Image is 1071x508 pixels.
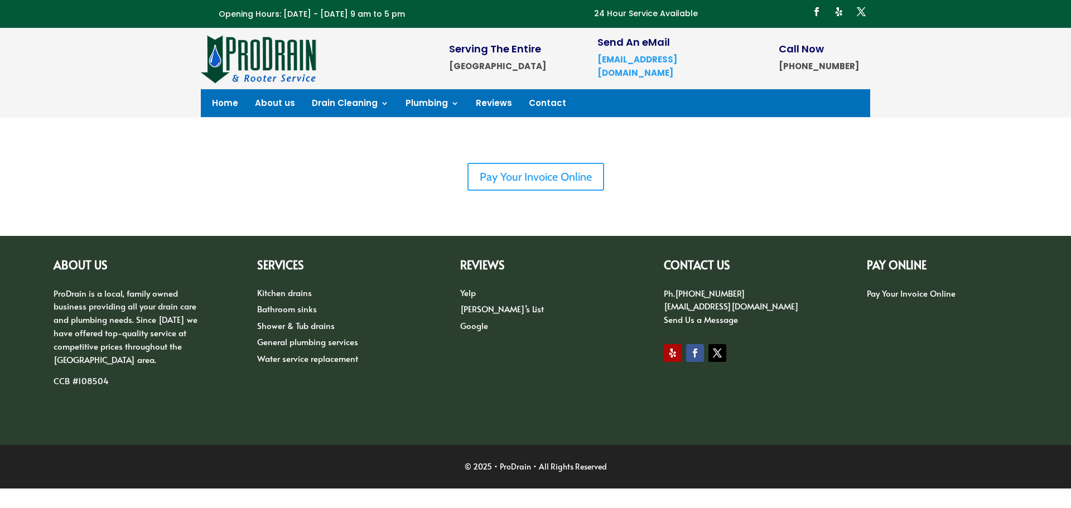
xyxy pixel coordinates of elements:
span: CCB #108504 [54,375,109,386]
a: Follow on Facebook [686,344,704,362]
a: Follow on X [708,344,726,362]
h2: Reviews [460,259,611,277]
a: Bathroom sinks [257,303,317,315]
span: Opening Hours: [DATE] - [DATE] 9 am to 5 pm [219,8,405,20]
a: Follow on Yelp [664,344,682,362]
a: [PERSON_NAME]’s List [460,303,544,315]
a: Shower & Tub drains [257,320,335,331]
a: Pay Your Invoice Online [467,163,604,191]
a: Follow on Yelp [830,3,848,21]
div: © 2025 • ProDrain • All Rights Reserved [234,460,837,473]
strong: [PHONE_NUMBER] [779,60,859,72]
a: Google [460,320,488,331]
a: Contact [529,99,566,112]
img: site-logo-100h [201,33,317,84]
a: Water service replacement [257,352,358,364]
a: About us [255,99,295,112]
a: Reviews [476,99,512,112]
a: Follow on Facebook [808,3,826,21]
h2: ABOUT US [54,259,204,277]
strong: [GEOGRAPHIC_DATA] [449,60,546,72]
h2: Services [257,259,408,277]
a: Kitchen drains [257,287,312,298]
p: ProDrain is a local, family owned business providing all your drain care and plumbing needs. Sinc... [54,287,204,375]
a: Pay Your Invoice Online [867,287,956,299]
p: 24 Hour Service Available [594,7,698,21]
span: Serving The Entire [449,42,541,56]
a: [PHONE_NUMBER] [675,287,745,299]
span: Send An eMail [597,35,670,49]
span: Call Now [779,42,824,56]
a: Drain Cleaning [312,99,389,112]
a: Plumbing [406,99,459,112]
h2: CONTACT US [664,259,814,277]
a: Follow on X [852,3,870,21]
a: Yelp [460,287,476,298]
a: General plumbing services [257,336,358,347]
a: [EMAIL_ADDRESS][DOMAIN_NAME] [664,300,799,312]
a: Send Us a Message [664,313,738,325]
span: Ph. [664,287,675,299]
a: Home [212,99,238,112]
h2: PAY ONLINE [867,259,1017,277]
a: [EMAIL_ADDRESS][DOMAIN_NAME] [597,54,677,79]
